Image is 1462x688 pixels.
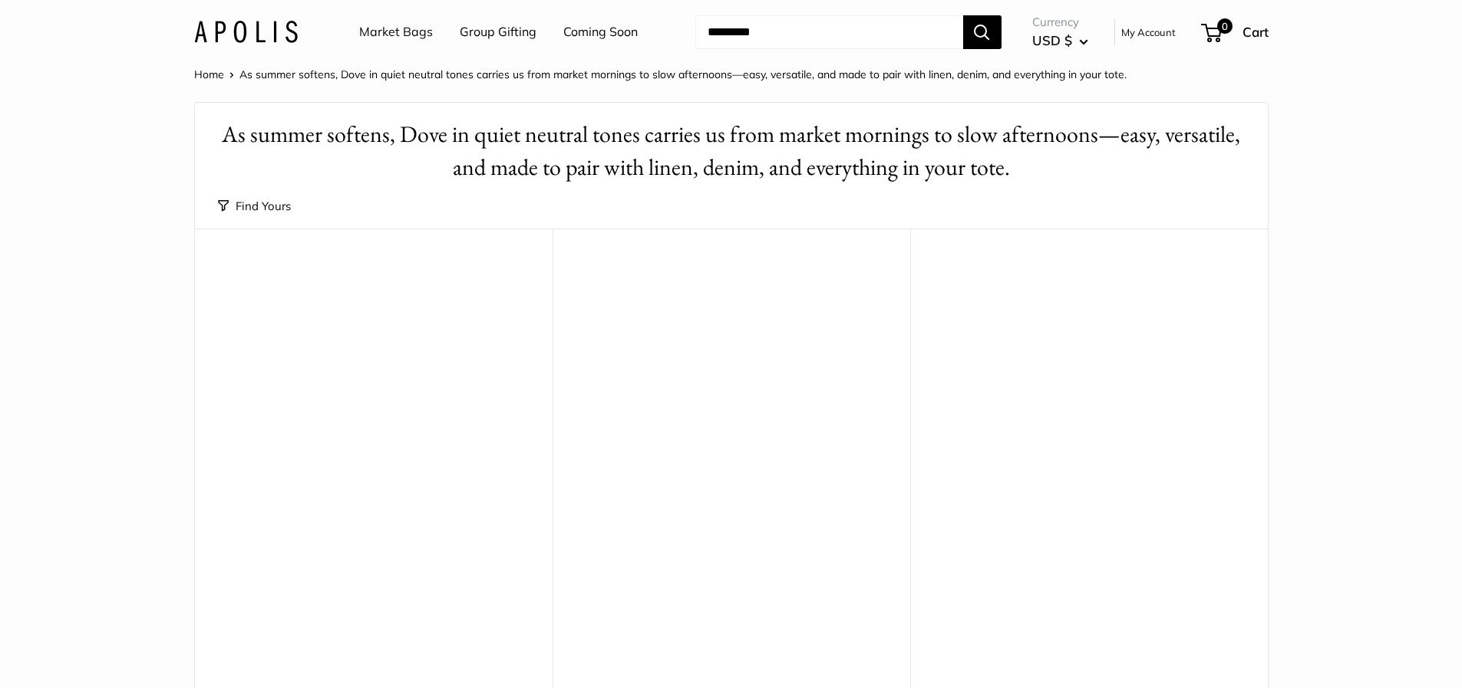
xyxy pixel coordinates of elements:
[1216,18,1232,34] span: 0
[926,267,1252,594] a: description_Make it yours with custom printed text.description_The Original Market bag in its 4 n...
[239,67,1127,81] span: As summer softens, Dove in quiet neutral tones carries us from market mornings to slow afternoons...
[568,267,895,594] a: Petite Market Bag in Naturaldescription_Effortless style that elevates every moment
[460,21,536,44] a: Group Gifting
[359,21,433,44] a: Market Bags
[194,64,1127,84] nav: Breadcrumb
[194,21,298,43] img: Apolis
[563,21,638,44] a: Coming Soon
[1032,12,1088,33] span: Currency
[1121,23,1176,41] a: My Account
[695,15,963,49] input: Search...
[1032,32,1072,48] span: USD $
[218,118,1245,184] h1: As summer softens, Dove in quiet neutral tones carries us from market mornings to slow afternoons...
[963,15,1002,49] button: Search
[1243,24,1269,40] span: Cart
[194,67,224,81] a: Home
[218,196,291,217] button: Find Yours
[1203,20,1269,44] a: 0 Cart
[1032,28,1088,53] button: USD $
